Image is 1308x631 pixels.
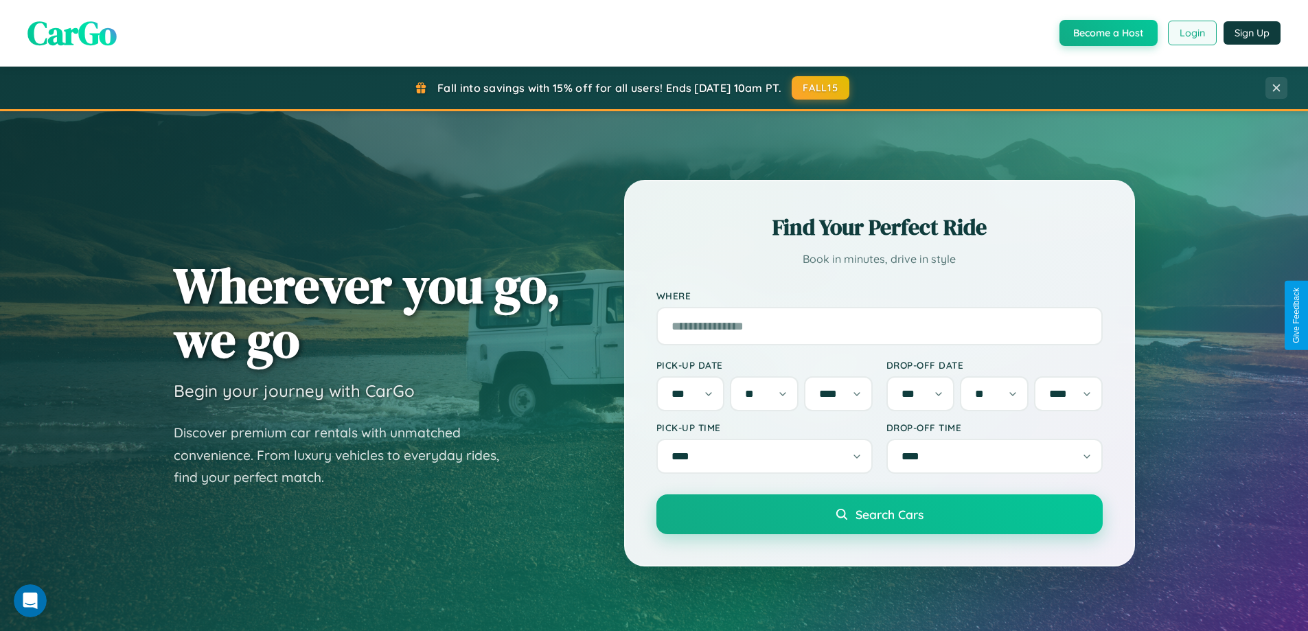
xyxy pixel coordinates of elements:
button: Login [1168,21,1217,45]
button: Become a Host [1059,20,1158,46]
button: FALL15 [792,76,849,100]
h3: Begin your journey with CarGo [174,380,415,401]
h1: Wherever you go, we go [174,258,561,367]
span: Fall into savings with 15% off for all users! Ends [DATE] 10am PT. [437,81,781,95]
iframe: Intercom live chat [14,584,47,617]
h2: Find Your Perfect Ride [656,212,1103,242]
button: Sign Up [1224,21,1281,45]
label: Where [656,290,1103,301]
p: Book in minutes, drive in style [656,249,1103,269]
label: Pick-up Time [656,422,873,433]
span: CarGo [27,10,117,56]
label: Drop-off Date [886,359,1103,371]
button: Search Cars [656,494,1103,534]
span: Search Cars [856,507,923,522]
div: Give Feedback [1292,288,1301,343]
label: Drop-off Time [886,422,1103,433]
p: Discover premium car rentals with unmatched convenience. From luxury vehicles to everyday rides, ... [174,422,517,489]
label: Pick-up Date [656,359,873,371]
